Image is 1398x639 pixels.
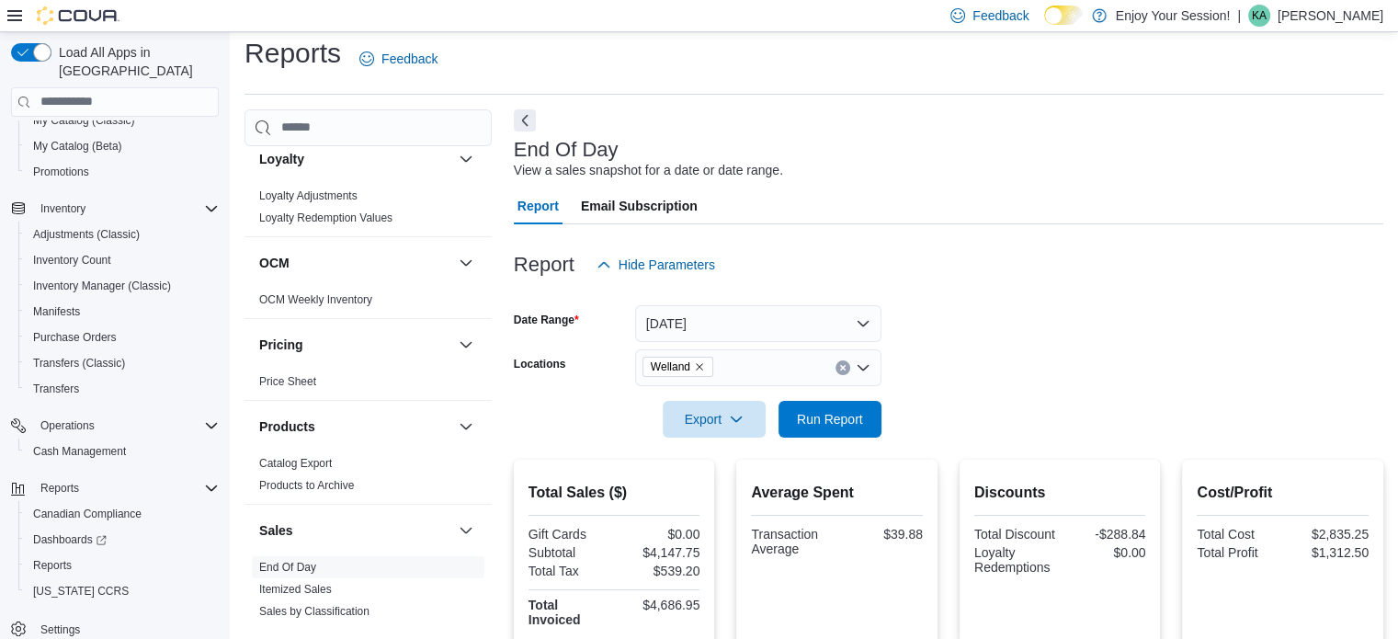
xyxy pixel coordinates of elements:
[259,561,316,574] a: End Of Day
[26,223,147,245] a: Adjustments (Classic)
[259,560,316,575] span: End Of Day
[642,357,713,377] span: Welland
[529,598,581,627] strong: Total Invoiced
[259,254,451,272] button: OCM
[18,325,226,350] button: Purchase Orders
[26,352,132,374] a: Transfers (Classic)
[529,564,610,578] div: Total Tax
[33,382,79,396] span: Transfers
[259,478,354,493] span: Products to Archive
[619,256,715,274] span: Hide Parameters
[33,198,219,220] span: Inventory
[1044,25,1045,26] span: Dark Mode
[259,336,302,354] h3: Pricing
[26,554,79,576] a: Reports
[259,150,304,168] h3: Loyalty
[33,330,117,345] span: Purchase Orders
[4,413,226,439] button: Operations
[259,293,372,306] a: OCM Weekly Inventory
[674,401,755,438] span: Export
[33,304,80,319] span: Manifests
[259,417,315,436] h3: Products
[1044,6,1083,25] input: Dark Mode
[18,501,226,527] button: Canadian Compliance
[259,211,392,225] span: Loyalty Redemption Values
[26,301,219,323] span: Manifests
[244,452,492,504] div: Products
[1278,5,1383,27] p: [PERSON_NAME]
[18,439,226,464] button: Cash Management
[26,529,114,551] a: Dashboards
[26,554,219,576] span: Reports
[1287,527,1369,542] div: $2,835.25
[259,521,451,540] button: Sales
[26,529,219,551] span: Dashboards
[26,161,97,183] a: Promotions
[529,482,700,504] h2: Total Sales ($)
[18,133,226,159] button: My Catalog (Beta)
[514,313,579,327] label: Date Range
[18,273,226,299] button: Inventory Manager (Classic)
[581,188,698,224] span: Email Subscription
[26,135,130,157] a: My Catalog (Beta)
[517,188,559,224] span: Report
[529,545,610,560] div: Subtotal
[26,503,149,525] a: Canadian Compliance
[618,564,699,578] div: $539.20
[381,50,438,68] span: Feedback
[974,527,1056,542] div: Total Discount
[455,334,477,356] button: Pricing
[841,527,923,542] div: $39.88
[33,279,171,293] span: Inventory Manager (Classic)
[618,545,699,560] div: $4,147.75
[455,252,477,274] button: OCM
[259,456,332,471] span: Catalog Export
[259,582,332,597] span: Itemized Sales
[33,227,140,242] span: Adjustments (Classic)
[33,477,219,499] span: Reports
[33,356,125,371] span: Transfers (Classic)
[40,201,85,216] span: Inventory
[33,113,135,128] span: My Catalog (Classic)
[26,223,219,245] span: Adjustments (Classic)
[1197,527,1279,542] div: Total Cost
[26,378,219,400] span: Transfers
[40,418,95,433] span: Operations
[18,578,226,604] button: [US_STATE] CCRS
[751,527,833,556] div: Transaction Average
[259,375,316,388] a: Price Sheet
[244,185,492,236] div: Loyalty
[1248,5,1270,27] div: Kim Alakas
[18,108,226,133] button: My Catalog (Classic)
[26,326,219,348] span: Purchase Orders
[18,159,226,185] button: Promotions
[259,336,451,354] button: Pricing
[856,360,870,375] button: Open list of options
[972,6,1029,25] span: Feedback
[26,249,119,271] a: Inventory Count
[26,440,133,462] a: Cash Management
[1287,545,1369,560] div: $1,312.50
[797,410,863,428] span: Run Report
[33,584,129,599] span: [US_STATE] CCRS
[589,246,722,283] button: Hide Parameters
[651,358,690,376] span: Welland
[259,374,316,389] span: Price Sheet
[26,440,219,462] span: Cash Management
[974,482,1146,504] h2: Discounts
[18,247,226,273] button: Inventory Count
[259,604,369,619] span: Sales by Classification
[835,360,850,375] button: Clear input
[694,361,705,372] button: Remove Welland from selection in this group
[514,109,536,131] button: Next
[1197,545,1279,560] div: Total Profit
[751,482,923,504] h2: Average Spent
[635,305,881,342] button: [DATE]
[455,416,477,438] button: Products
[259,211,392,224] a: Loyalty Redemption Values
[33,507,142,521] span: Canadian Compliance
[244,35,341,72] h1: Reports
[779,401,881,438] button: Run Report
[1063,527,1145,542] div: -$288.84
[259,292,372,307] span: OCM Weekly Inventory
